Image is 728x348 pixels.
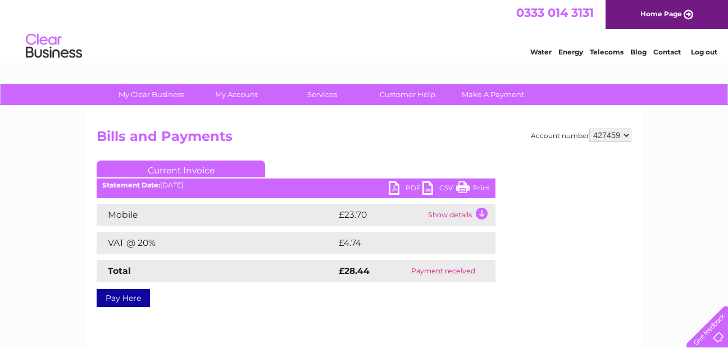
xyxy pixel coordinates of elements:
a: Current Invoice [97,161,265,177]
td: Payment received [391,260,495,282]
div: [DATE] [97,181,495,189]
a: Water [530,48,552,56]
div: Account number [531,129,631,142]
div: Clear Business is a trading name of Verastar Limited (registered in [GEOGRAPHIC_DATA] No. 3667643... [99,6,630,54]
a: Make A Payment [447,84,539,105]
a: Services [276,84,368,105]
td: £23.70 [336,204,425,226]
a: Energy [558,48,583,56]
a: 0333 014 3131 [516,6,594,20]
td: Mobile [97,204,336,226]
a: Log out [691,48,717,56]
strong: Total [108,265,131,276]
td: Show details [425,204,495,226]
td: £4.74 [336,232,469,254]
a: My Account [190,84,283,105]
a: Print [456,181,490,198]
a: Telecoms [590,48,624,56]
a: Pay Here [97,289,150,307]
strong: £28.44 [339,265,370,276]
td: VAT @ 20% [97,232,336,254]
img: logo.png [25,29,83,63]
h2: Bills and Payments [97,129,631,150]
b: Statement Date: [102,181,160,189]
a: Contact [653,48,681,56]
a: CSV [422,181,456,198]
a: Blog [630,48,647,56]
a: My Clear Business [105,84,198,105]
a: Customer Help [361,84,454,105]
a: PDF [389,181,422,198]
